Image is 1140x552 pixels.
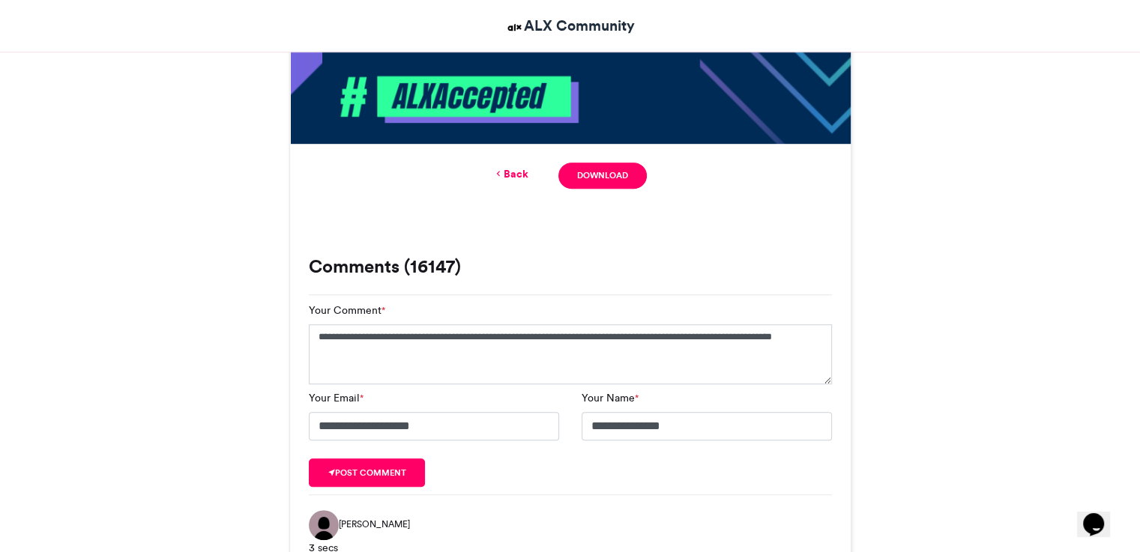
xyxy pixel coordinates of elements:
iframe: chat widget [1077,492,1125,537]
a: ALX Community [505,15,635,37]
span: [PERSON_NAME] [339,518,410,531]
img: Marleen [309,510,339,540]
h3: Comments (16147) [309,258,832,276]
button: Post comment [309,458,426,487]
a: Back [493,166,528,182]
label: Your Name [582,390,639,406]
label: Your Email [309,390,364,406]
a: Download [558,163,646,189]
label: Your Comment [309,303,385,318]
img: ALX Community [505,18,524,37]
